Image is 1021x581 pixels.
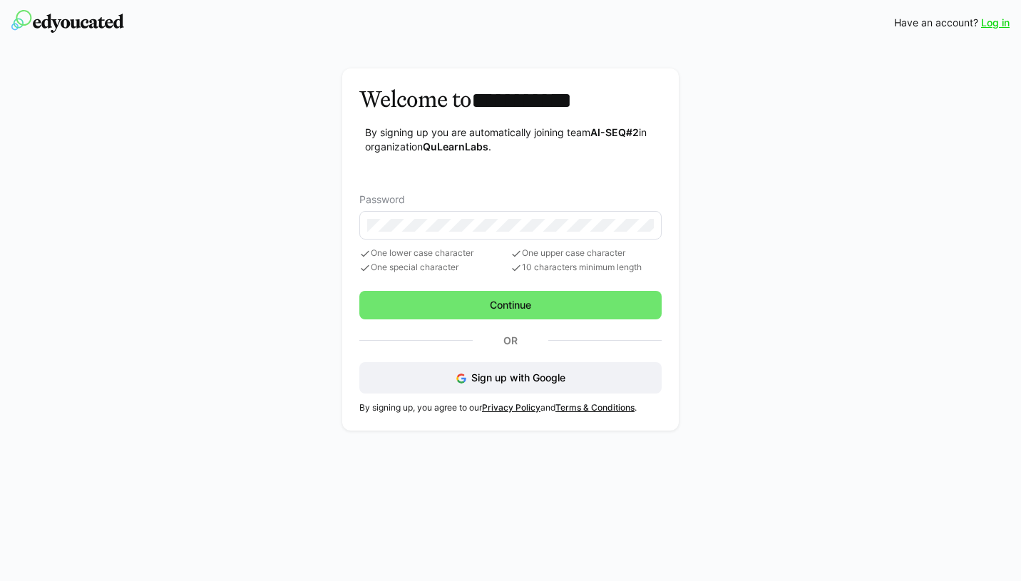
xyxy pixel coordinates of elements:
span: Password [359,194,405,205]
span: One special character [359,262,510,274]
a: Log in [981,16,1010,30]
button: Continue [359,291,662,319]
p: By signing up you are automatically joining team in organization . [365,125,662,154]
h3: Welcome to [359,86,662,114]
p: Or [473,331,548,351]
span: One upper case character [510,248,662,259]
span: Have an account? [894,16,978,30]
span: 10 characters minimum length [510,262,662,274]
strong: QuLearnLabs [423,140,488,153]
span: Sign up with Google [471,371,565,384]
span: One lower case character [359,248,510,259]
a: Privacy Policy [482,402,540,413]
strong: AI-SEQ#2 [590,126,639,138]
p: By signing up, you agree to our and . [359,402,662,413]
span: Continue [488,298,533,312]
a: Terms & Conditions [555,402,635,413]
button: Sign up with Google [359,362,662,394]
img: edyoucated [11,10,124,33]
